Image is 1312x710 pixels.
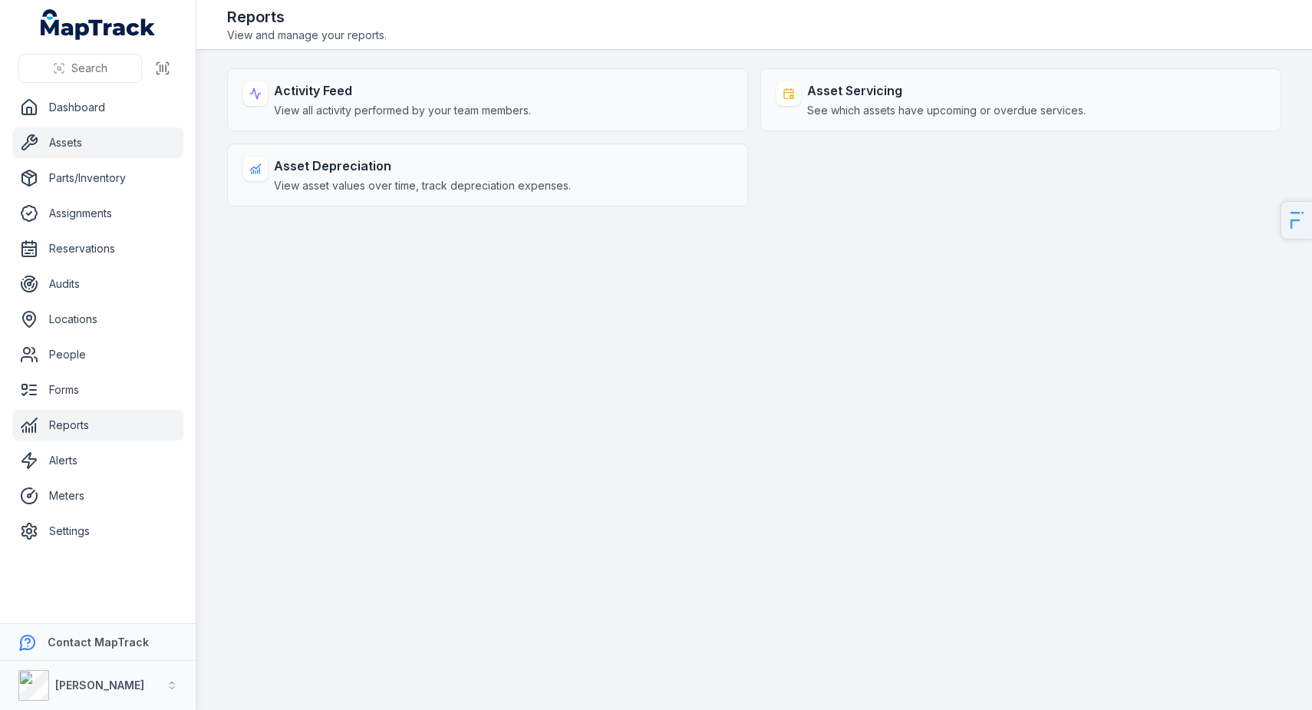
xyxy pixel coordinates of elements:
[12,198,183,229] a: Assignments
[807,81,1086,100] strong: Asset Servicing
[12,163,183,193] a: Parts/Inventory
[274,178,571,193] span: View asset values over time, track depreciation expenses.
[227,144,748,206] a: Asset DepreciationView asset values over time, track depreciation expenses.
[760,68,1281,131] a: Asset ServicingSee which assets have upcoming or overdue services.
[12,375,183,405] a: Forms
[12,269,183,299] a: Audits
[48,636,149,649] strong: Contact MapTrack
[12,127,183,158] a: Assets
[12,480,183,511] a: Meters
[12,233,183,264] a: Reservations
[227,28,387,43] span: View and manage your reports.
[41,9,156,40] a: MapTrack
[12,92,183,123] a: Dashboard
[227,68,748,131] a: Activity FeedView all activity performed by your team members.
[227,6,387,28] h2: Reports
[274,103,531,118] span: View all activity performed by your team members.
[12,304,183,335] a: Locations
[274,157,571,175] strong: Asset Depreciation
[12,339,183,370] a: People
[55,679,144,692] strong: [PERSON_NAME]
[274,81,531,100] strong: Activity Feed
[12,445,183,476] a: Alerts
[12,516,183,547] a: Settings
[71,61,107,76] span: Search
[12,410,183,441] a: Reports
[18,54,142,83] button: Search
[807,103,1086,118] span: See which assets have upcoming or overdue services.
